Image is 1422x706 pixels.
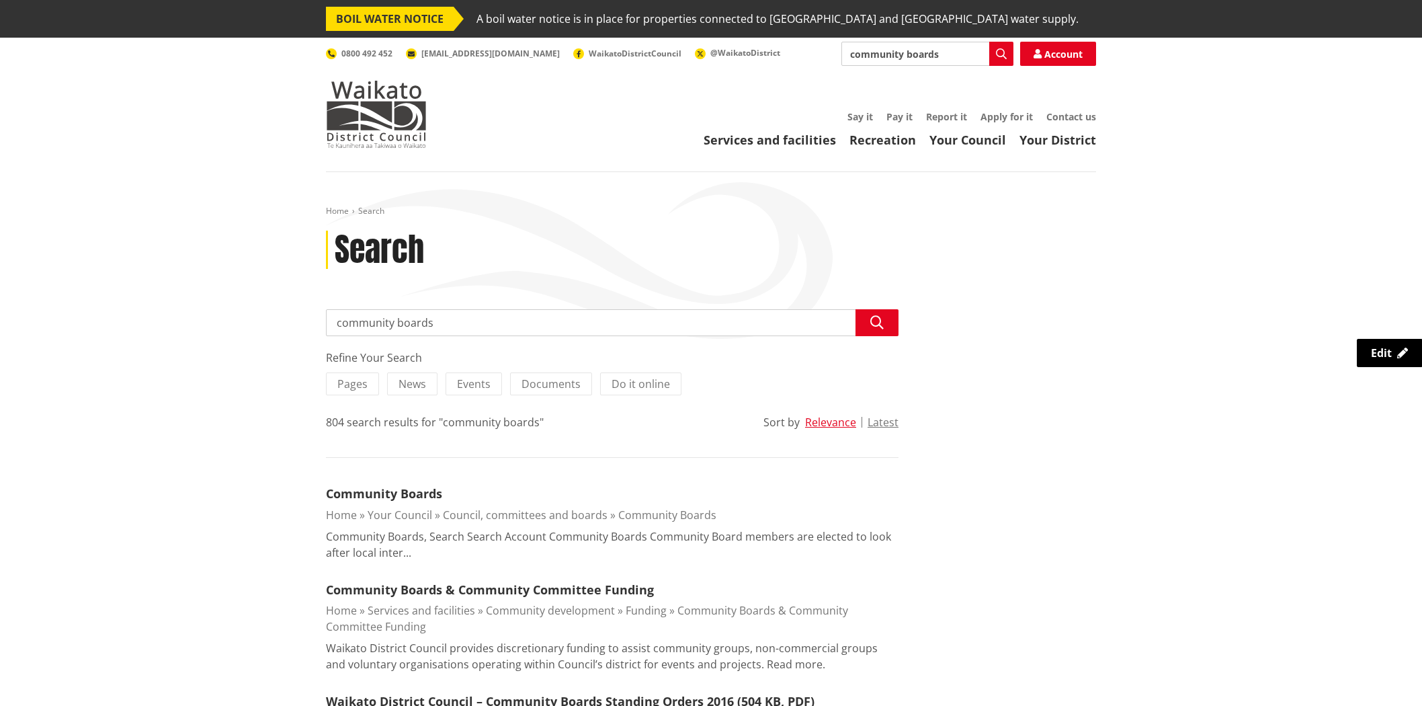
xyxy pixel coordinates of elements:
[443,508,608,522] a: Council, committees and boards
[326,603,357,618] a: Home
[326,414,544,430] div: 804 search results for "community boards"
[326,508,357,522] a: Home
[326,528,898,561] p: Community Boards, Search Search Account Community Boards Community Board members are elected to l...
[849,132,916,148] a: Recreation
[1046,110,1096,123] a: Contact us
[326,205,349,217] a: Home
[704,132,836,148] a: Services and facilities
[926,110,967,123] a: Report it
[589,48,681,59] span: WaikatoDistrictCouncil
[710,47,780,58] span: @WaikatoDistrict
[358,205,384,217] span: Search
[457,377,491,391] span: Events
[326,7,454,31] span: BOIL WATER NOTICE
[612,377,670,391] span: Do it online
[847,110,873,123] a: Say it
[326,640,898,672] p: Waikato District Council provides discretionary funding to assist community groups, non-commercia...
[929,132,1006,148] a: Your Council
[1019,132,1096,148] a: Your District
[841,42,1013,66] input: Search input
[1020,42,1096,66] a: Account
[326,603,848,634] a: Community Boards & Community Committee Funding
[337,377,368,391] span: Pages
[626,603,667,618] a: Funding
[326,81,427,148] img: Waikato District Council - Te Kaunihera aa Takiwaa o Waikato
[618,508,716,522] a: Community Boards
[763,414,800,430] div: Sort by
[421,48,560,59] span: [EMAIL_ADDRESS][DOMAIN_NAME]
[521,377,581,391] span: Documents
[326,309,898,336] input: Search input
[1357,339,1422,367] a: Edit
[980,110,1033,123] a: Apply for it
[1371,346,1392,360] span: Edit
[326,485,442,502] a: Community Boards
[486,603,615,618] a: Community development
[326,48,392,59] a: 0800 492 452
[326,582,654,598] a: Community Boards & Community Committee Funding
[868,416,898,428] button: Latest
[406,48,560,59] a: [EMAIL_ADDRESS][DOMAIN_NAME]
[695,47,780,58] a: @WaikatoDistrict
[573,48,681,59] a: WaikatoDistrictCouncil
[805,416,856,428] button: Relevance
[326,206,1096,217] nav: breadcrumb
[886,110,913,123] a: Pay it
[326,350,898,366] div: Refine Your Search
[399,377,426,391] span: News
[341,48,392,59] span: 0800 492 452
[476,7,1079,31] span: A boil water notice is in place for properties connected to [GEOGRAPHIC_DATA] and [GEOGRAPHIC_DAT...
[368,603,475,618] a: Services and facilities
[368,508,432,522] a: Your Council
[335,231,424,270] h1: Search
